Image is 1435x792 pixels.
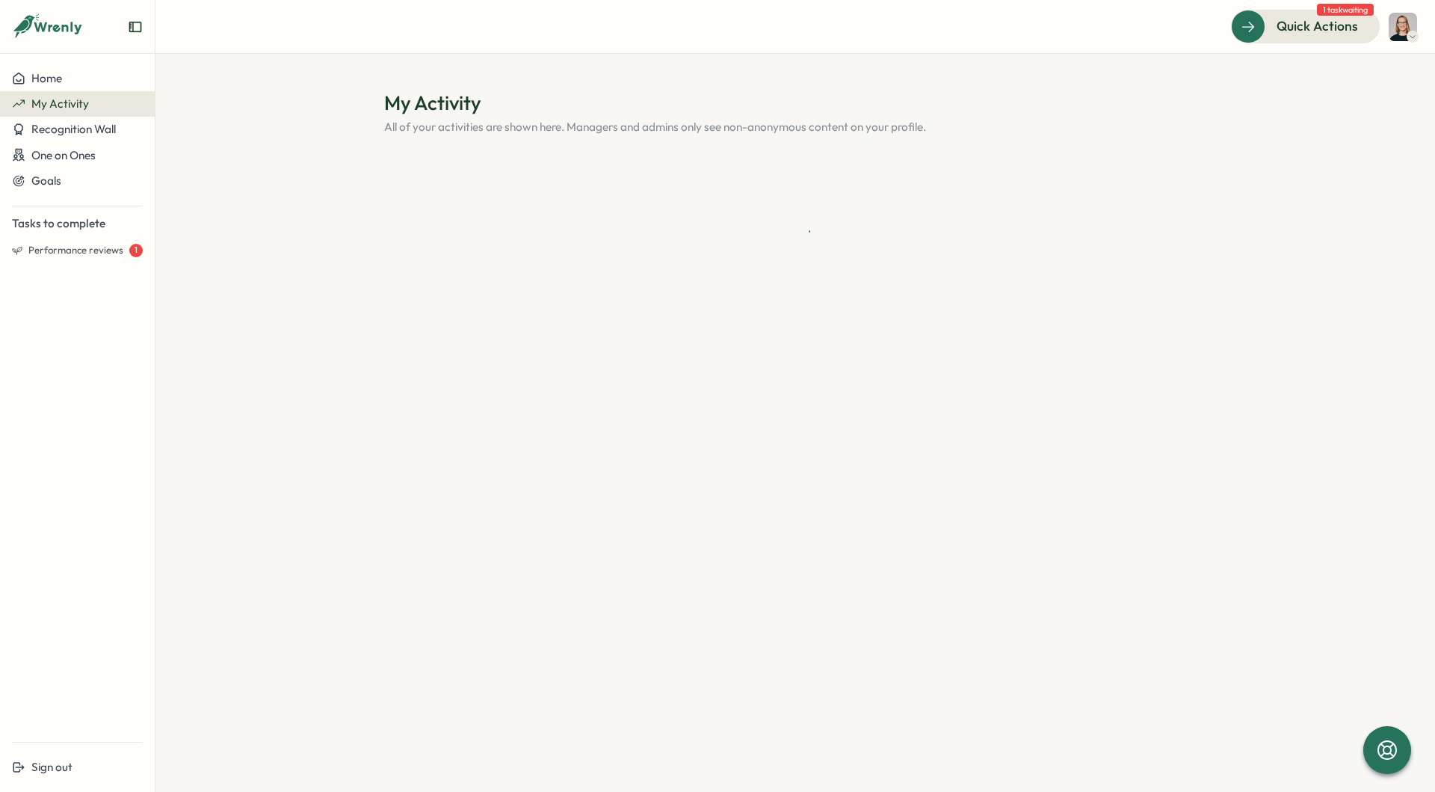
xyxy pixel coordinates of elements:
[31,148,96,162] span: One on Ones
[1389,13,1417,41] img: Kerstin Manninger
[31,96,89,111] span: My Activity
[384,119,1206,135] p: All of your activities are shown here. Managers and admins only see non-anonymous content on your...
[31,760,72,774] span: Sign out
[128,19,143,34] button: Expand sidebar
[1277,16,1358,36] span: Quick Actions
[31,122,116,136] span: Recognition Wall
[31,174,61,188] span: Goals
[129,244,143,257] div: 1
[384,90,1206,116] h1: My Activity
[28,244,123,257] span: Performance reviews
[12,215,143,232] p: Tasks to complete
[31,71,62,85] span: Home
[1317,4,1374,16] span: 1 task waiting
[1231,10,1380,43] button: Quick Actions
